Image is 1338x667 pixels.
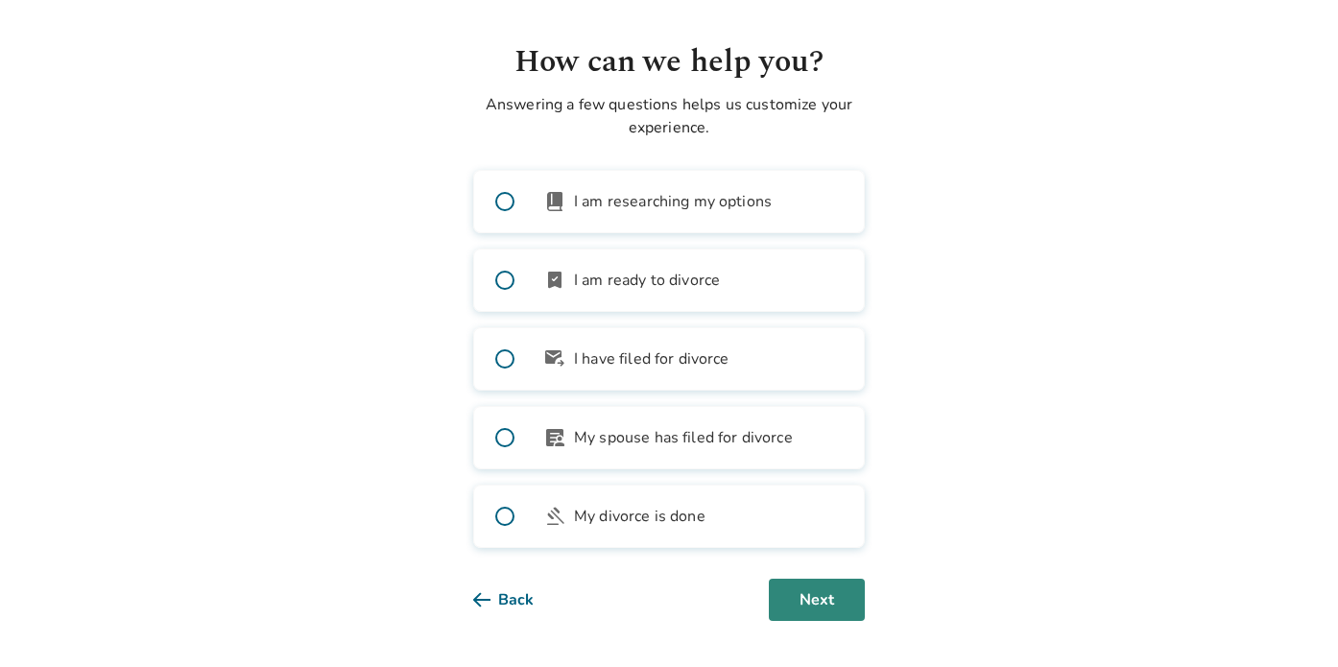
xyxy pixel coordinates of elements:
span: gavel [543,505,566,528]
span: I have filed for divorce [574,347,729,370]
iframe: Chat Widget [1242,575,1338,667]
h1: How can we help you? [473,39,865,85]
button: Back [473,579,564,621]
span: outgoing_mail [543,347,566,370]
span: I am researching my options [574,190,772,213]
span: My spouse has filed for divorce [574,426,793,449]
span: bookmark_check [543,269,566,292]
button: Next [769,579,865,621]
span: article_person [543,426,566,449]
span: book_2 [543,190,566,213]
span: My divorce is done [574,505,705,528]
span: I am ready to divorce [574,269,720,292]
p: Answering a few questions helps us customize your experience. [473,93,865,139]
